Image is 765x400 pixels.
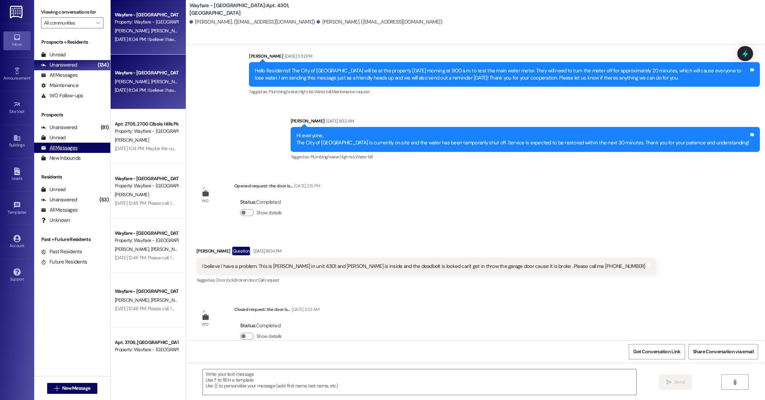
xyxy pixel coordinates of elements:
span: Door lock , [216,277,235,283]
span: [PERSON_NAME] [115,191,149,198]
span: [PERSON_NAME] [115,137,149,143]
a: Inbox [3,31,31,50]
span: Broken door , [234,277,258,283]
div: WO [202,197,208,204]
span: Plumbing/water , [310,154,340,160]
span: [PERSON_NAME] [115,246,151,252]
div: Property: Wayfare - [GEOGRAPHIC_DATA] [115,237,178,244]
div: [DATE] 9:32 AM [324,117,354,125]
div: Unanswered [41,124,77,131]
div: Hi everyone, The City of [GEOGRAPHIC_DATA] is currently on site and the water has been temporaril... [296,132,749,147]
span: • [30,75,31,80]
div: Residents [34,173,110,181]
div: Tagged as: [249,87,760,97]
div: [PERSON_NAME] [196,247,656,258]
div: : Completed [240,320,284,331]
a: Account [3,233,31,251]
b: Wayfare - [GEOGRAPHIC_DATA]: Apt. 4301, [GEOGRAPHIC_DATA] [190,2,326,17]
i:  [54,386,59,391]
a: Templates • [3,199,31,218]
div: Property: Wayfare - [GEOGRAPHIC_DATA] [115,346,178,353]
div: Wayfare - [GEOGRAPHIC_DATA] [115,230,178,237]
div: [DATE] 8:04 PM: I believe I have a problem. This is [PERSON_NAME] in unit 4301 and [PERSON_NAME] ... [115,36,555,42]
div: [DATE] 3:32 PM [283,53,312,60]
div: Prospects [34,111,110,118]
div: Unanswered [41,61,77,69]
span: High risk , [298,89,315,95]
div: Wayfare - [GEOGRAPHIC_DATA] [115,175,178,182]
div: Opened request: the door is... [234,182,320,192]
i:  [732,380,737,385]
div: [PERSON_NAME] [291,117,760,127]
div: Unread [41,134,66,141]
div: Hello Residents!! The City of [GEOGRAPHIC_DATA] will be at the property [DATE] morning at 9:00 a.... [255,67,749,82]
div: Tagged as: [291,152,760,162]
a: Buildings [3,132,31,151]
div: New Inbounds [41,155,81,162]
div: I believe I have a problem. This is [PERSON_NAME] in unit 4301 and [PERSON_NAME] is inside and th... [202,263,645,270]
input: All communities [44,17,93,28]
a: Support [3,266,31,285]
span: Water bill [356,154,373,160]
a: Site Visit • [3,99,31,117]
span: • [26,209,27,214]
span: • [25,108,26,113]
div: (81) [99,122,110,133]
span: Plumbing/water , [269,89,298,95]
label: Show details [256,333,282,340]
span: [PERSON_NAME] [151,78,185,85]
b: Status [240,322,255,329]
div: Wayfare - [GEOGRAPHIC_DATA] [115,288,178,295]
div: [PERSON_NAME]. ([EMAIL_ADDRESS][DOMAIN_NAME]) [190,18,315,26]
div: WO Follow-ups [41,92,83,99]
button: Send [659,374,692,390]
span: Share Conversation via email [693,348,754,355]
span: [PERSON_NAME] [115,78,151,85]
span: [PERSON_NAME] [115,28,151,34]
div: Question [232,247,250,255]
div: Unknown [41,217,70,224]
div: Future Residents [41,258,87,266]
span: New Message [62,385,90,392]
div: All Messages [41,72,78,79]
div: [PERSON_NAME] [249,53,760,62]
i:  [666,380,671,385]
button: New Message [47,383,98,394]
div: Property: Wayfare - [GEOGRAPHIC_DATA] [115,182,178,189]
label: Show details [256,209,282,216]
span: [PERSON_NAME] [151,246,185,252]
div: Past + Future Residents [34,236,110,243]
span: Call request [258,277,279,283]
a: Leads [3,166,31,184]
span: [PERSON_NAME] [151,297,185,303]
span: Water bill , [314,89,332,95]
div: Property: Wayfare - [GEOGRAPHIC_DATA] [115,128,178,135]
div: Wayfare - [GEOGRAPHIC_DATA] [115,69,178,76]
div: (134) [96,60,110,70]
div: All Messages [41,206,78,214]
span: [PERSON_NAME] [151,28,185,34]
button: Get Conversation Link [629,344,685,359]
div: [DATE] 2:15 PM [292,182,320,189]
div: Unanswered [41,196,77,203]
div: [PERSON_NAME]. ([EMAIL_ADDRESS][DOMAIN_NAME]) [317,18,442,26]
div: Apt. 3706, [GEOGRAPHIC_DATA] [115,339,178,346]
div: [DATE] 12:48 PM: Please call. I'm not doing this over text. [115,255,223,261]
i:  [96,20,100,26]
div: [DATE] 12:48 PM: Please call. I'm not doing this over text. [115,305,223,312]
span: Get Conversation Link [633,348,680,355]
span: [PERSON_NAME] [115,297,151,303]
div: Wayfare - [GEOGRAPHIC_DATA] [115,11,178,18]
div: (53) [98,195,110,205]
div: Prospects + Residents [34,39,110,46]
b: Status [240,199,255,205]
div: [DATE] 2:53 AM [290,306,319,313]
div: Maintenance [41,82,79,89]
span: Maintenance request [332,89,370,95]
div: Unread [41,51,66,58]
img: ResiDesk Logo [10,6,24,18]
div: [DATE] 8:04 PM [252,247,281,255]
div: WO [202,321,208,328]
span: High risk , [340,154,356,160]
div: Past Residents [41,248,82,255]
